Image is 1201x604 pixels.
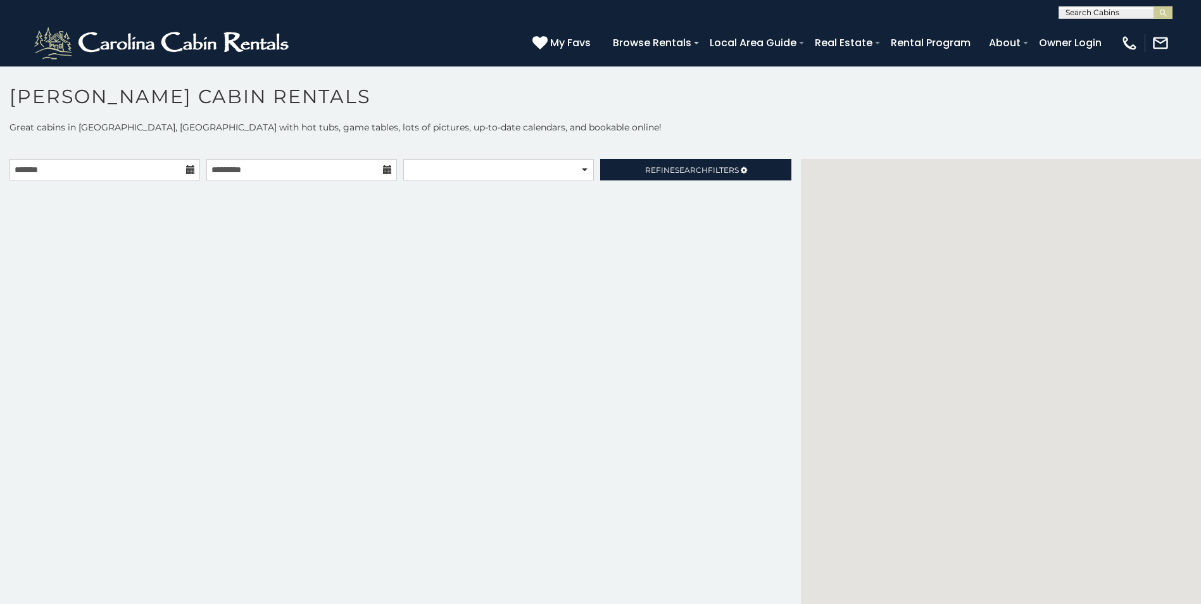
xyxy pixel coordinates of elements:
[600,159,791,180] a: RefineSearchFilters
[703,32,803,54] a: Local Area Guide
[532,35,594,51] a: My Favs
[607,32,698,54] a: Browse Rentals
[1033,32,1108,54] a: Owner Login
[983,32,1027,54] a: About
[1152,34,1169,52] img: mail-regular-white.png
[808,32,879,54] a: Real Estate
[675,165,708,175] span: Search
[550,35,591,51] span: My Favs
[884,32,977,54] a: Rental Program
[645,165,739,175] span: Refine Filters
[1121,34,1138,52] img: phone-regular-white.png
[32,24,294,62] img: White-1-2.png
